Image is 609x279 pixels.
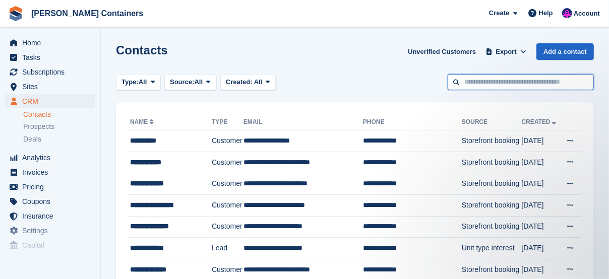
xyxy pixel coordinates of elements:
th: Email [243,114,363,130]
td: Customer [212,152,243,173]
span: Capital [22,238,83,252]
td: [DATE] [522,173,560,195]
span: All [139,77,147,87]
td: [DATE] [522,130,560,152]
img: Claire Wilson [562,8,572,18]
a: Prospects [23,121,95,132]
a: menu [5,94,95,108]
a: menu [5,50,95,64]
a: menu [5,209,95,223]
button: Source: All [164,74,216,91]
span: Type: [121,77,139,87]
a: Created [522,118,559,125]
td: Unit type interest [462,238,522,259]
th: Source [462,114,522,130]
td: [DATE] [522,152,560,173]
td: Storefront booking [462,130,522,152]
a: menu [5,151,95,165]
span: Source: [170,77,194,87]
th: Phone [363,114,462,130]
td: [DATE] [522,238,560,259]
button: Created: All [220,74,276,91]
span: Tasks [22,50,83,64]
span: Analytics [22,151,83,165]
span: Create [489,8,509,18]
span: Home [22,36,83,50]
span: Prospects [23,122,54,131]
span: Invoices [22,165,83,179]
td: Lead [212,238,243,259]
button: Export [484,43,528,60]
td: Storefront booking [462,194,522,216]
h1: Contacts [116,43,168,57]
span: Export [496,47,517,57]
a: Add a contact [536,43,594,60]
a: menu [5,224,95,238]
td: Storefront booking [462,152,522,173]
span: All [195,77,203,87]
td: [DATE] [522,216,560,238]
a: Contacts [23,110,95,119]
a: menu [5,165,95,179]
span: Help [539,8,553,18]
td: Storefront booking [462,216,522,238]
button: Type: All [116,74,160,91]
img: stora-icon-8386f47178a22dfd0bd8f6a31ec36ba5ce8667c1dd55bd0f319d3a0aa187defe.svg [8,6,23,21]
td: Customer [212,130,243,152]
a: menu [5,180,95,194]
span: Account [574,9,600,19]
span: Sites [22,80,83,94]
span: Deals [23,134,41,144]
span: All [254,78,263,86]
td: Customer [212,194,243,216]
span: Subscriptions [22,65,83,79]
a: menu [5,65,95,79]
span: CRM [22,94,83,108]
span: Insurance [22,209,83,223]
a: menu [5,238,95,252]
span: Created: [226,78,253,86]
a: Unverified Customers [404,43,480,60]
a: Name [130,118,156,125]
th: Type [212,114,243,130]
a: menu [5,36,95,50]
a: [PERSON_NAME] Containers [27,5,147,22]
td: Storefront booking [462,173,522,195]
span: Pricing [22,180,83,194]
a: menu [5,80,95,94]
span: Coupons [22,194,83,208]
td: Customer [212,216,243,238]
td: [DATE] [522,194,560,216]
span: Settings [22,224,83,238]
a: menu [5,194,95,208]
td: Customer [212,173,243,195]
a: Deals [23,134,95,145]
